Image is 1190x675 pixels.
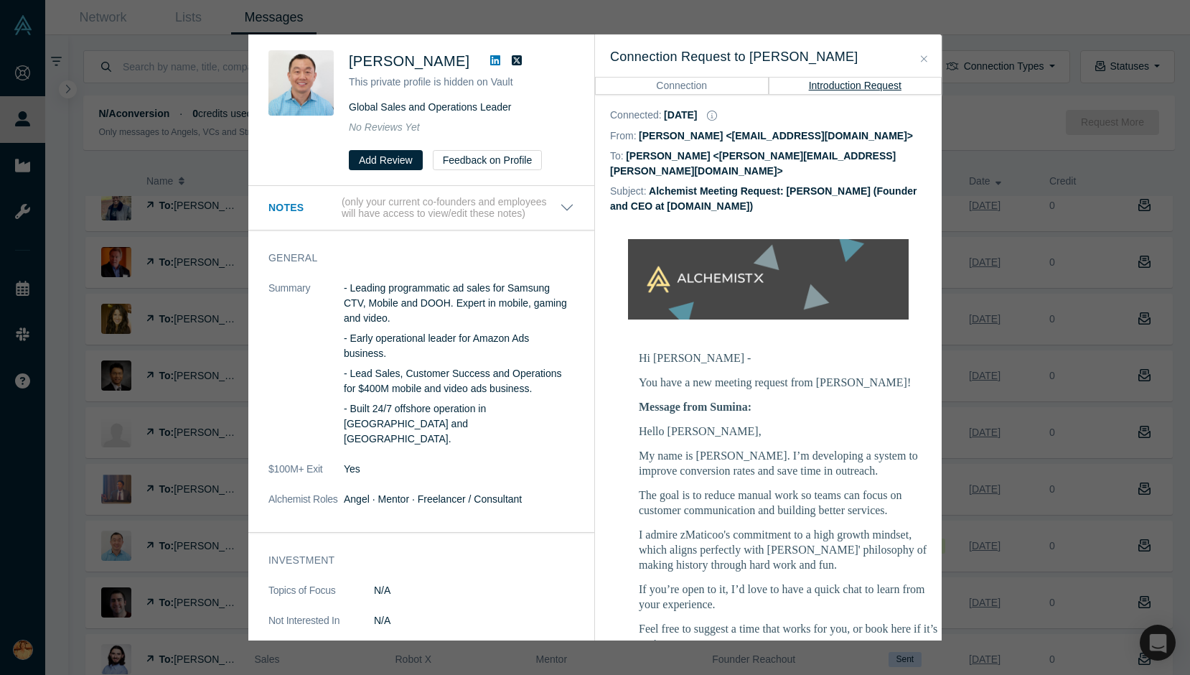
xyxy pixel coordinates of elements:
dt: Summary [268,281,344,462]
dt: Subject: [610,184,647,199]
dd: Yes [344,462,574,477]
p: (only your current co-founders and employees will have access to view/edit these notes) [342,196,560,220]
p: I admire zMaticoo's commitment to a high growth mindset, which aligns perfectly with [PERSON_NAME... [639,527,940,572]
h3: Connection Request to [PERSON_NAME] [610,47,927,67]
span: [PERSON_NAME] [349,53,469,69]
p: The goal is to reduce manual work so teams can focus on customer communication and building bette... [639,488,940,518]
b: Message from Sumina: [639,401,751,413]
p: You have a new meeting request from [PERSON_NAME]! [639,375,940,390]
h3: Notes [268,200,339,215]
span: No Reviews Yet [349,121,420,133]
p: - Lead Sales, Customer Success and Operations for $400M mobile and video ads business. [344,366,574,396]
button: Notes (only your current co-founders and employees will have access to view/edit these notes) [268,196,574,220]
button: Add Review [349,150,423,170]
dt: Topics of Focus [268,583,374,613]
dd: N/A [374,613,574,628]
p: - Leading programmatic ad sales for Samsung CTV, Mobile and DOOH. Expert in mobile, gaming and vi... [344,281,574,326]
button: Connection [595,77,769,94]
dt: Not Interested In [268,613,374,643]
button: Feedback on Profile [433,150,543,170]
img: Paul Chu's Profile Image [268,50,334,116]
p: Hello [PERSON_NAME], [639,424,940,439]
p: Feel free to suggest a time that works for you, or book here if it’s easier: [639,621,940,651]
dt: Connected : [610,108,662,123]
p: This private profile is hidden on Vault [349,75,574,90]
p: If you’re open to it, I’d love to have a quick chat to learn from your experience. [639,582,940,612]
p: My name is [PERSON_NAME]. I’m developing a system to improve conversion rates and save time in ou... [639,448,940,478]
dd: [PERSON_NAME] <[EMAIL_ADDRESS][DOMAIN_NAME]> [639,130,913,141]
dt: From: [610,129,637,144]
dd: N/A [374,583,574,598]
button: Introduction Request [769,77,942,94]
p: - Built 24/7 offshore operation in [GEOGRAPHIC_DATA] and [GEOGRAPHIC_DATA]. [344,401,574,447]
dt: Alchemist Roles [268,492,344,522]
dd: Alchemist Meeting Request: [PERSON_NAME] (Founder and CEO at [DOMAIN_NAME]) [610,185,917,212]
dd: [PERSON_NAME] <[PERSON_NAME][EMAIL_ADDRESS][PERSON_NAME][DOMAIN_NAME]> [610,150,896,177]
dd: Angel · Mentor · Freelancer / Consultant [344,492,574,507]
span: Global Sales and Operations Leader [349,101,511,113]
h3: Investment [268,553,554,568]
p: - Early operational leader for Amazon Ads business. [344,331,574,361]
button: Close [917,51,932,67]
dt: $100M+ Exit [268,462,344,492]
dt: To: [610,149,624,164]
dd: [DATE] [664,109,697,121]
p: Hi [PERSON_NAME] - [639,350,940,366]
h3: General [268,251,554,266]
img: banner-small-topicless-alchx.png [628,239,909,320]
